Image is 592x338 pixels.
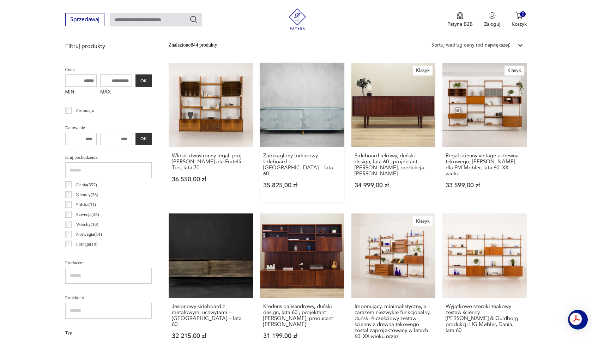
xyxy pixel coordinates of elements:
[447,12,473,28] button: Patyna B2B
[520,11,526,17] div: 0
[447,12,473,28] a: Ikona medaluPatyna B2B
[172,153,250,171] h3: Włoski dwustronny regał, proj. [PERSON_NAME] dla Fratelli Turi, lata 70.
[135,133,152,145] button: OK
[100,87,132,98] label: MAX
[263,303,341,327] h3: Kredens palisandrowy, duński design, lata 60., projektant: [PERSON_NAME], producent: [PERSON_NAME]
[355,153,433,177] h3: Sideboard tekowy, duński design, lata 60., projektant: [PERSON_NAME], produkcja: [PERSON_NAME]
[76,181,97,189] p: Dania ( 557 )
[76,201,96,209] p: Polska ( 31 )
[431,41,511,49] div: Sortuj według ceny (od największej)
[76,211,99,218] p: Szwecja ( 25 )
[65,13,104,26] button: Sprzedawaj
[512,21,527,28] p: Koszyk
[260,63,344,202] a: Zaokrąglony turkusowy sideboard – Włochy – lata 60.Zaokrąglony turkusowy sideboard – [GEOGRAPHIC_...
[65,259,152,267] p: Producent
[516,12,523,19] img: Ikona koszyka
[442,63,527,202] a: KlasykRegał ścienny vintage z drewna tekowego, Kai Kristiansen dla FM Mobler, lata 60. XX wiekuRe...
[484,12,500,28] button: Zaloguj
[65,87,97,98] label: MIN
[484,21,500,28] p: Zaloguj
[169,63,253,202] a: Włoski dwustronny regał, proj. Gianluigi Gorgoni dla Fratelli Turi, lata 70.Włoski dwustronny reg...
[65,153,152,161] p: Kraj pochodzenia
[76,230,102,238] p: Norwegia ( 14 )
[65,66,152,73] p: Cena
[65,294,152,302] p: Projektant
[489,12,496,19] img: Ikonka użytkownika
[287,8,308,30] img: Patyna - sklep z meblami i dekoracjami vintage
[169,41,217,49] div: Znaleziono 844 produkty
[512,12,527,28] button: 0Koszyk
[65,124,152,132] p: Datowanie
[172,303,250,327] h3: Jesionowy sideboard z metalowymi uchwytami – [GEOGRAPHIC_DATA] – lata 60.
[351,63,436,202] a: KlasykSideboard tekowy, duński design, lata 60., projektant: Hans J. Wegner, produkcja: Ry Møbler...
[446,182,524,188] p: 33 599,00 zł
[135,74,152,87] button: OK
[65,329,152,337] p: Typ
[568,310,588,330] iframe: Smartsupp widget button
[263,182,341,188] p: 35 825,00 zł
[65,42,152,50] p: Filtruj produkty
[447,21,473,28] p: Patyna B2B
[65,18,104,23] a: Sprzedawaj
[189,15,198,24] button: Szukaj
[76,240,98,248] p: Francja ( 10 )
[76,250,111,258] p: Czechosłowacja ( 6 )
[76,191,98,199] p: Niemcy ( 33 )
[76,107,94,114] p: Promocja
[446,153,524,177] h3: Regał ścienny vintage z drewna tekowego, [PERSON_NAME] dla FM Mobler, lata 60. XX wieku
[172,176,250,182] p: 36 550,00 zł
[355,182,433,188] p: 34 999,00 zł
[263,153,341,177] h3: Zaokrąglony turkusowy sideboard – [GEOGRAPHIC_DATA] – lata 60.
[457,12,464,20] img: Ikona medalu
[76,221,98,228] p: Włochy ( 16 )
[446,303,524,333] h3: Wyjątkowo szeroki teakowy zestaw ścienny [PERSON_NAME] & Guldborg produkcji HG Møbler, Dania, lat...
